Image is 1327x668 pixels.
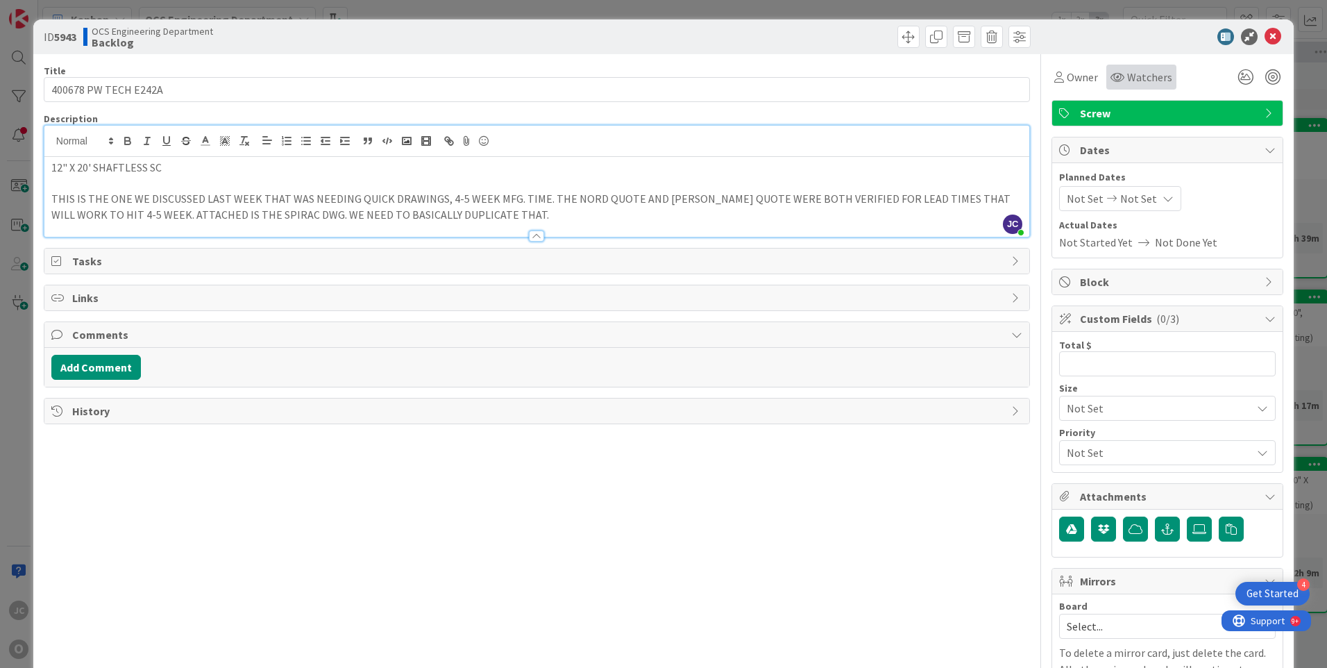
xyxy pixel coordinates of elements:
span: Dates [1080,142,1258,158]
span: Screw [1080,105,1258,122]
span: Description [44,112,98,125]
p: 12" X 20' SHAFTLESS SC [51,160,1022,176]
div: Open Get Started checklist, remaining modules: 4 [1235,582,1310,606]
span: Custom Fields [1080,310,1258,327]
b: 5943 [54,30,76,44]
span: Block [1080,274,1258,290]
div: 4 [1297,578,1310,591]
span: Not Started Yet [1059,234,1133,251]
b: Backlog [92,37,213,48]
span: Comments [72,326,1004,343]
span: Not Done Yet [1155,234,1217,251]
div: Get Started [1246,587,1299,601]
span: History [72,403,1004,419]
p: THIS IS THE ONE WE DISCUSSED LAST WEEK THAT WAS NEEDING QUICK DRAWINGS, 4-5 WEEK MFG. TIME. THE N... [51,191,1022,222]
span: JC [1003,215,1022,234]
span: Actual Dates [1059,218,1276,233]
span: Not Set [1067,443,1244,462]
div: 9+ [70,6,77,17]
span: Links [72,290,1004,306]
span: Select... [1067,617,1244,636]
span: Owner [1067,69,1098,85]
button: Add Comment [51,355,141,380]
span: OCS Engineering Department [92,26,213,37]
span: Planned Dates [1059,170,1276,185]
span: Tasks [72,253,1004,269]
span: Board [1059,601,1088,611]
input: type card name here... [44,77,1030,102]
label: Title [44,65,66,77]
span: Not Set [1067,399,1244,418]
div: Size [1059,383,1276,393]
span: ID [44,28,76,45]
span: Not Set [1120,190,1157,207]
span: Watchers [1127,69,1172,85]
span: Support [29,2,63,19]
span: ( 0/3 ) [1156,312,1179,326]
span: Mirrors [1080,573,1258,590]
label: Total $ [1059,339,1092,351]
div: Priority [1059,428,1276,437]
span: Not Set [1067,190,1104,207]
span: Attachments [1080,488,1258,505]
